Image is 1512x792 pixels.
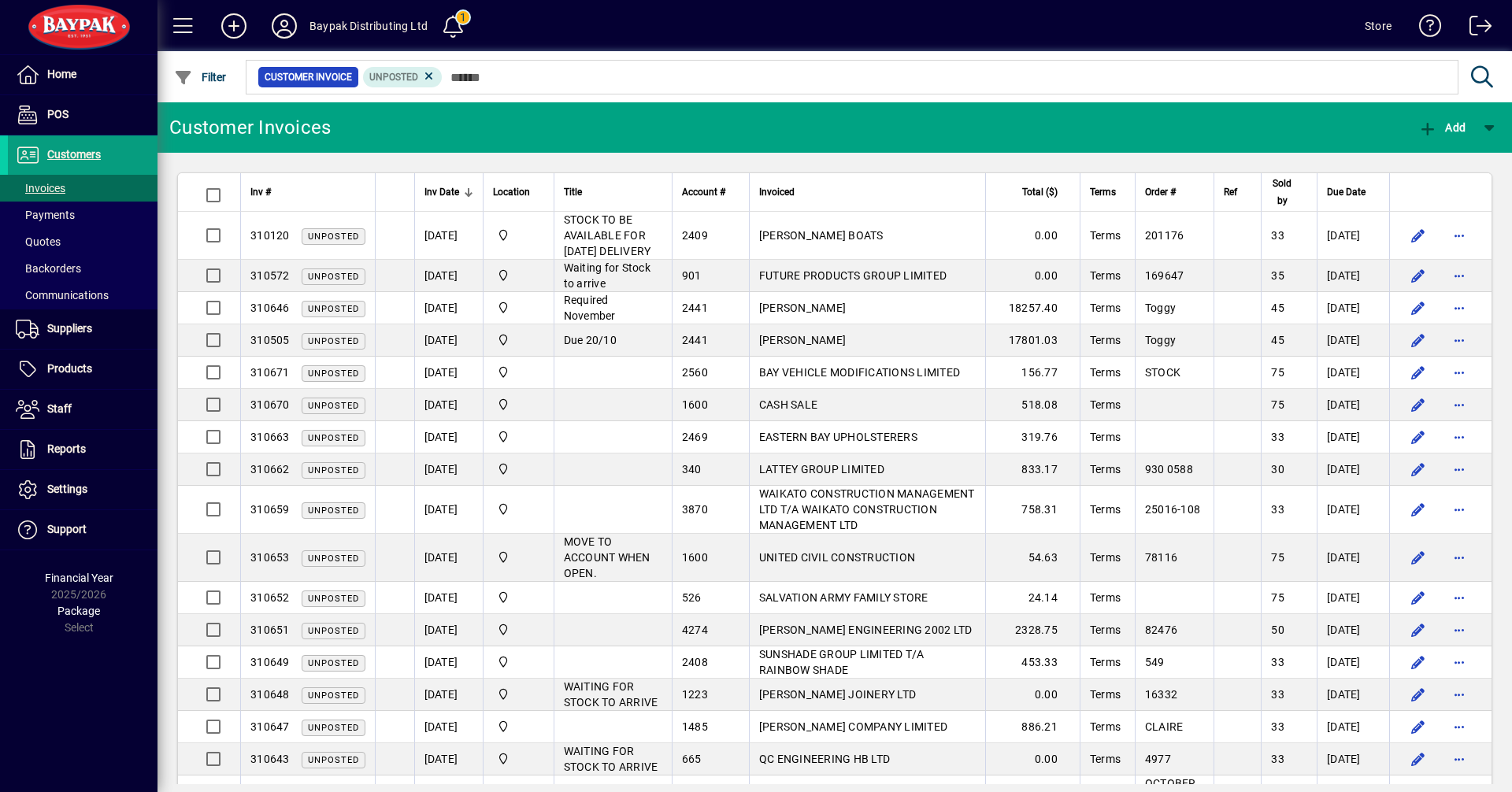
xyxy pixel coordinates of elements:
[414,582,483,614] td: [DATE]
[1090,334,1121,346] span: Terms
[985,582,1080,614] td: 24.14
[1317,743,1389,775] td: [DATE]
[1271,720,1284,733] span: 33
[1365,13,1392,39] div: Store
[308,626,359,636] span: Unposted
[308,401,359,411] span: Unposted
[308,231,359,242] span: Unposted
[1145,229,1184,242] span: 201176
[1406,360,1431,385] button: Edit
[1447,295,1472,320] button: More options
[759,648,925,676] span: SUNSHADE GROUP LIMITED T/A RAINBOW SHADE
[682,398,708,411] span: 1600
[47,442,86,455] span: Reports
[1317,614,1389,646] td: [DATE]
[265,69,352,85] span: Customer Invoice
[250,463,290,476] span: 310662
[493,331,544,349] span: Baypak - Onekawa
[8,55,157,94] a: Home
[250,398,290,411] span: 310670
[1090,431,1121,443] span: Terms
[1317,260,1389,292] td: [DATE]
[1406,585,1431,610] button: Edit
[16,262,81,275] span: Backorders
[1271,334,1284,346] span: 45
[1271,656,1284,668] span: 33
[1145,688,1177,701] span: 16332
[1090,366,1121,379] span: Terms
[414,421,483,453] td: [DATE]
[564,183,662,201] div: Title
[1447,360,1472,385] button: More options
[250,551,290,564] span: 310653
[493,549,544,566] span: Baypak - Onekawa
[369,72,418,83] span: Unposted
[1022,183,1058,201] span: Total ($)
[1406,682,1431,707] button: Edit
[1145,503,1200,516] span: 25016-108
[47,362,92,375] span: Products
[308,553,359,564] span: Unposted
[8,470,157,509] a: Settings
[985,453,1080,486] td: 833.17
[250,269,290,282] span: 310572
[759,487,975,531] span: WAIKATO CONSTRUCTION MANAGEMENT LTD T/A WAIKATO CONSTRUCTION MANAGEMENT LTD
[1327,183,1366,201] span: Due Date
[759,688,916,701] span: [PERSON_NAME] JOINERY LTD
[1447,682,1472,707] button: More options
[1145,551,1177,564] span: 78116
[1271,591,1284,604] span: 75
[1090,591,1121,604] span: Terms
[1090,503,1121,516] span: Terms
[759,269,947,282] span: FUTURE PRODUCTS GROUP LIMITED
[1271,753,1284,765] span: 33
[985,421,1080,453] td: 319.76
[1145,720,1184,733] span: CLAIRE
[308,304,359,314] span: Unposted
[1271,175,1307,209] div: Sold by
[250,183,271,201] span: Inv #
[682,551,708,564] span: 1600
[682,431,708,443] span: 2469
[493,364,544,381] span: Baypak - Onekawa
[250,624,290,636] span: 310651
[985,614,1080,646] td: 2328.75
[1447,263,1472,288] button: More options
[682,183,739,201] div: Account #
[250,431,290,443] span: 310663
[995,183,1072,201] div: Total ($)
[1145,463,1193,476] span: 930 0588
[1406,617,1431,642] button: Edit
[1317,711,1389,743] td: [DATE]
[414,646,483,679] td: [DATE]
[1090,753,1121,765] span: Terms
[1090,551,1121,564] span: Terms
[308,272,359,282] span: Unposted
[1317,453,1389,486] td: [DATE]
[1406,295,1431,320] button: Edit
[985,679,1080,711] td: 0.00
[985,389,1080,421] td: 518.08
[985,486,1080,534] td: 758.31
[209,12,259,40] button: Add
[493,227,544,244] span: Baypak - Onekawa
[564,334,617,346] span: Due 20/10
[682,624,708,636] span: 4274
[1447,424,1472,450] button: More options
[414,292,483,324] td: [DATE]
[682,183,725,201] span: Account #
[1406,746,1431,772] button: Edit
[1406,392,1431,417] button: Edit
[1406,497,1431,522] button: Edit
[985,711,1080,743] td: 886.21
[1224,183,1251,201] div: Ref
[414,357,483,389] td: [DATE]
[16,209,75,221] span: Payments
[564,294,616,322] span: Required November
[493,183,530,201] span: Location
[1447,392,1472,417] button: More options
[1271,431,1284,443] span: 33
[250,656,290,668] span: 310649
[1407,3,1442,54] a: Knowledge Base
[493,428,544,446] span: Baypak - Onekawa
